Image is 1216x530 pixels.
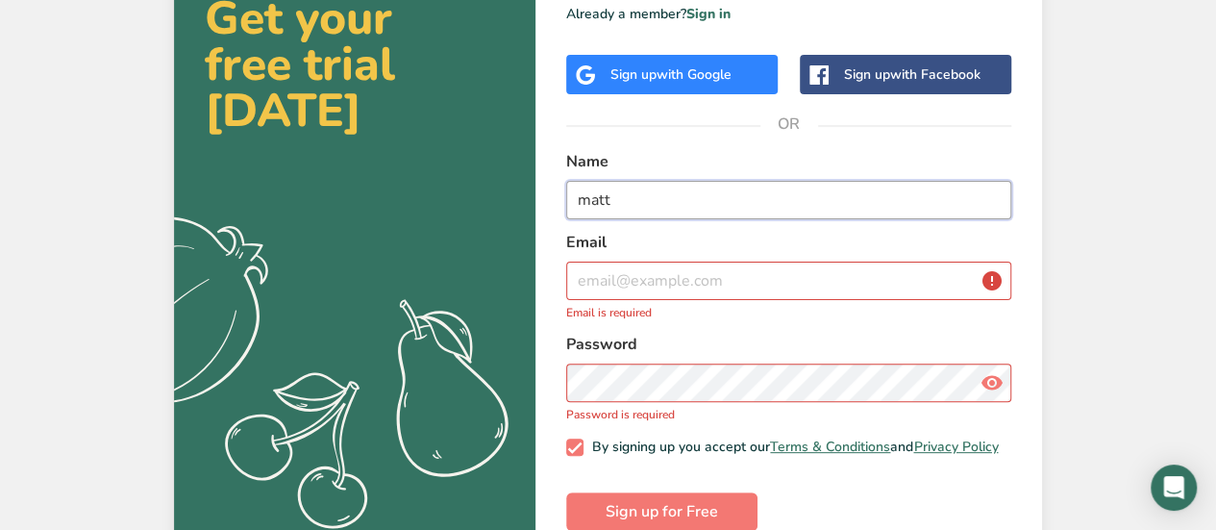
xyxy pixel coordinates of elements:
p: Password is required [566,406,1011,423]
div: Sign up [610,64,732,85]
span: Sign up for Free [606,500,718,523]
span: By signing up you accept our and [583,439,999,456]
label: Name [566,150,1011,173]
span: with Facebook [890,65,980,84]
a: Sign in [686,5,731,23]
span: with Google [657,65,732,84]
label: Email [566,231,1011,254]
p: Already a member? [566,4,1011,24]
div: Open Intercom Messenger [1151,465,1197,511]
p: Email is required [566,304,1011,321]
input: email@example.com [566,262,1011,300]
a: Privacy Policy [913,438,998,456]
a: Terms & Conditions [770,438,890,456]
div: Sign up [844,64,980,85]
label: Password [566,333,1011,356]
input: John Doe [566,181,1011,219]
span: OR [760,95,818,153]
